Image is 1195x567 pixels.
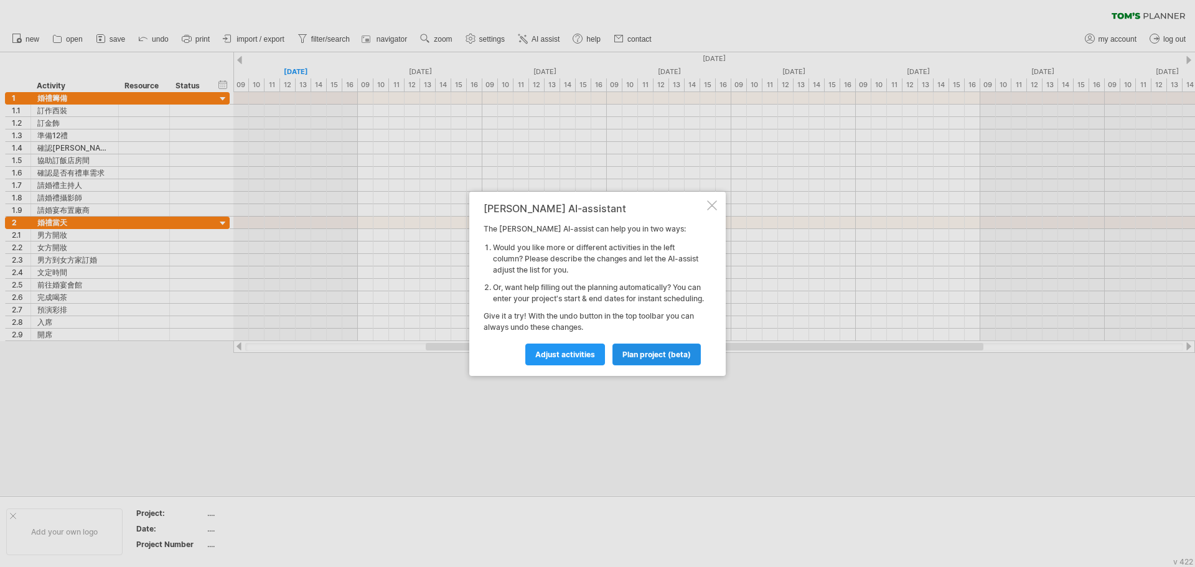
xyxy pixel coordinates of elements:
[493,282,705,304] li: Or, want help filling out the planning automatically? You can enter your project's start & end da...
[612,344,701,365] a: plan project (beta)
[484,203,705,365] div: The [PERSON_NAME] AI-assist can help you in two ways: Give it a try! With the undo button in the ...
[535,350,595,359] span: Adjust activities
[484,203,705,214] div: [PERSON_NAME] AI-assistant
[525,344,605,365] a: Adjust activities
[493,242,705,276] li: Would you like more or different activities in the left column? Please describe the changes and l...
[622,350,691,359] span: plan project (beta)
